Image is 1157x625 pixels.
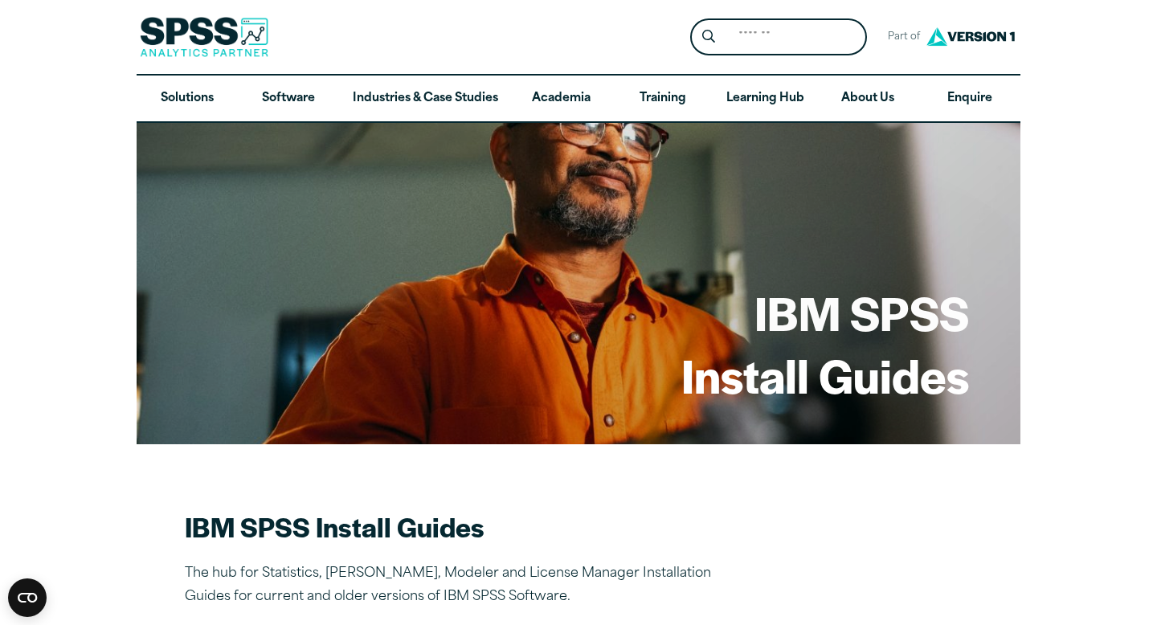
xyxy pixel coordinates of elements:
[137,76,1020,122] nav: Desktop version of site main menu
[140,17,268,57] img: SPSS Analytics Partner
[8,578,47,617] button: Open CMP widget
[511,76,612,122] a: Academia
[713,76,817,122] a: Learning Hub
[340,76,511,122] a: Industries & Case Studies
[238,76,339,122] a: Software
[702,30,715,43] svg: Search magnifying glass icon
[185,562,747,609] p: The hub for Statistics, [PERSON_NAME], Modeler and License Manager Installation Guides for curren...
[612,76,713,122] a: Training
[694,22,724,52] button: Search magnifying glass icon
[922,22,1019,51] img: Version1 Logo
[681,281,969,406] h1: IBM SPSS Install Guides
[919,76,1020,122] a: Enquire
[690,18,867,56] form: Site Header Search Form
[880,26,922,49] span: Part of
[137,76,238,122] a: Solutions
[185,509,747,545] h2: IBM SPSS Install Guides
[817,76,918,122] a: About Us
